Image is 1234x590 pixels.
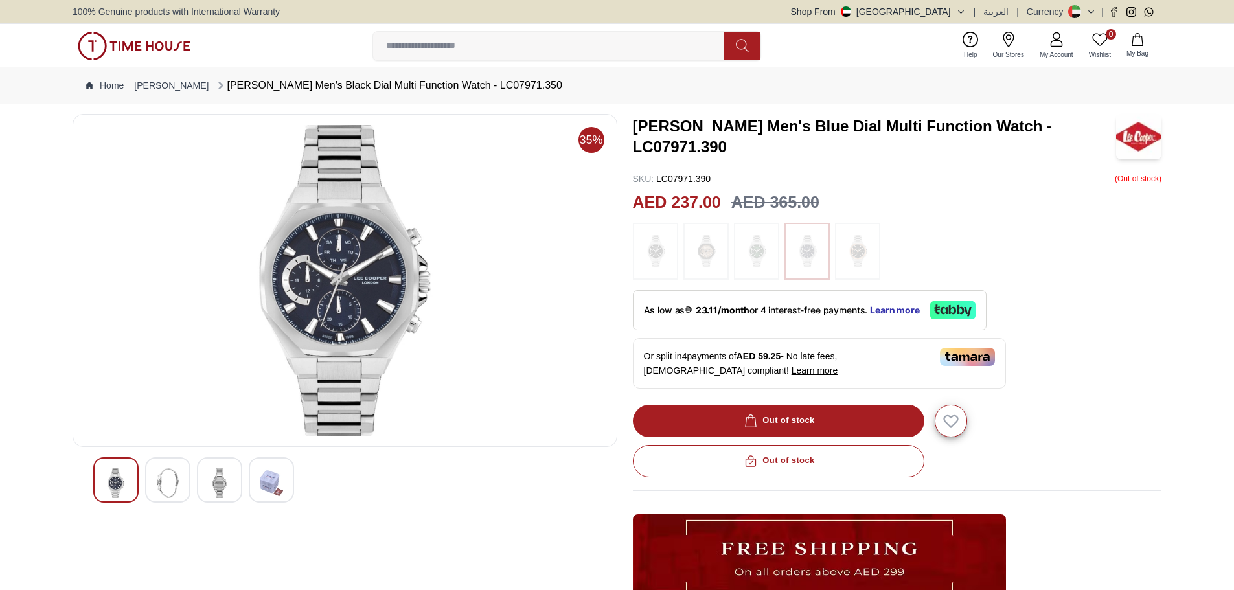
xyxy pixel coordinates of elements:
span: 35% [578,127,604,153]
p: LC07971.390 [633,172,711,185]
span: | [974,5,976,18]
img: Lee Cooper Men's Black Dial Multi Function Watch - LC07971.350 [84,125,606,436]
a: Our Stores [985,29,1032,62]
span: 100% Genuine products with International Warranty [73,5,280,18]
div: Currency [1027,5,1069,18]
img: Lee Cooper Men's Black Dial Multi Function Watch - LC07971.350 [260,468,283,498]
a: Home [86,79,124,92]
div: [PERSON_NAME] Men's Black Dial Multi Function Watch - LC07971.350 [214,78,562,93]
span: My Account [1034,50,1079,60]
img: ... [740,229,773,273]
h2: AED 237.00 [633,190,721,215]
h3: AED 365.00 [731,190,819,215]
span: My Bag [1121,49,1154,58]
img: ... [841,229,874,273]
span: SKU : [633,174,654,184]
div: Or split in 4 payments of - No late fees, [DEMOGRAPHIC_DATA] compliant! [633,338,1006,389]
img: ... [791,229,823,273]
img: Lee Cooper Men's Blue Dial Multi Function Watch - LC07971.390 [1116,114,1161,159]
p: ( Out of stock ) [1115,172,1161,185]
a: Instagram [1126,7,1136,17]
img: ... [78,32,190,60]
img: Lee Cooper Men's Black Dial Multi Function Watch - LC07971.350 [104,468,128,498]
span: 0 [1106,29,1116,40]
button: Shop From[GEOGRAPHIC_DATA] [791,5,966,18]
span: | [1016,5,1019,18]
span: Learn more [792,365,838,376]
img: United Arab Emirates [841,6,851,17]
span: Help [959,50,983,60]
span: Wishlist [1084,50,1116,60]
a: Help [956,29,985,62]
img: ... [639,229,672,273]
a: Facebook [1109,7,1119,17]
span: Our Stores [988,50,1029,60]
button: My Bag [1119,30,1156,61]
nav: Breadcrumb [73,67,1161,104]
img: Lee Cooper Men's Black Dial Multi Function Watch - LC07971.350 [208,468,231,498]
span: | [1101,5,1104,18]
a: [PERSON_NAME] [134,79,209,92]
img: ... [690,229,722,273]
a: 0Wishlist [1081,29,1119,62]
a: Whatsapp [1144,7,1154,17]
img: Lee Cooper Men's Black Dial Multi Function Watch - LC07971.350 [156,468,179,498]
h3: [PERSON_NAME] Men's Blue Dial Multi Function Watch - LC07971.390 [633,116,1117,157]
span: AED 59.25 [737,351,781,361]
button: العربية [983,5,1009,18]
img: Tamara [940,348,995,366]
